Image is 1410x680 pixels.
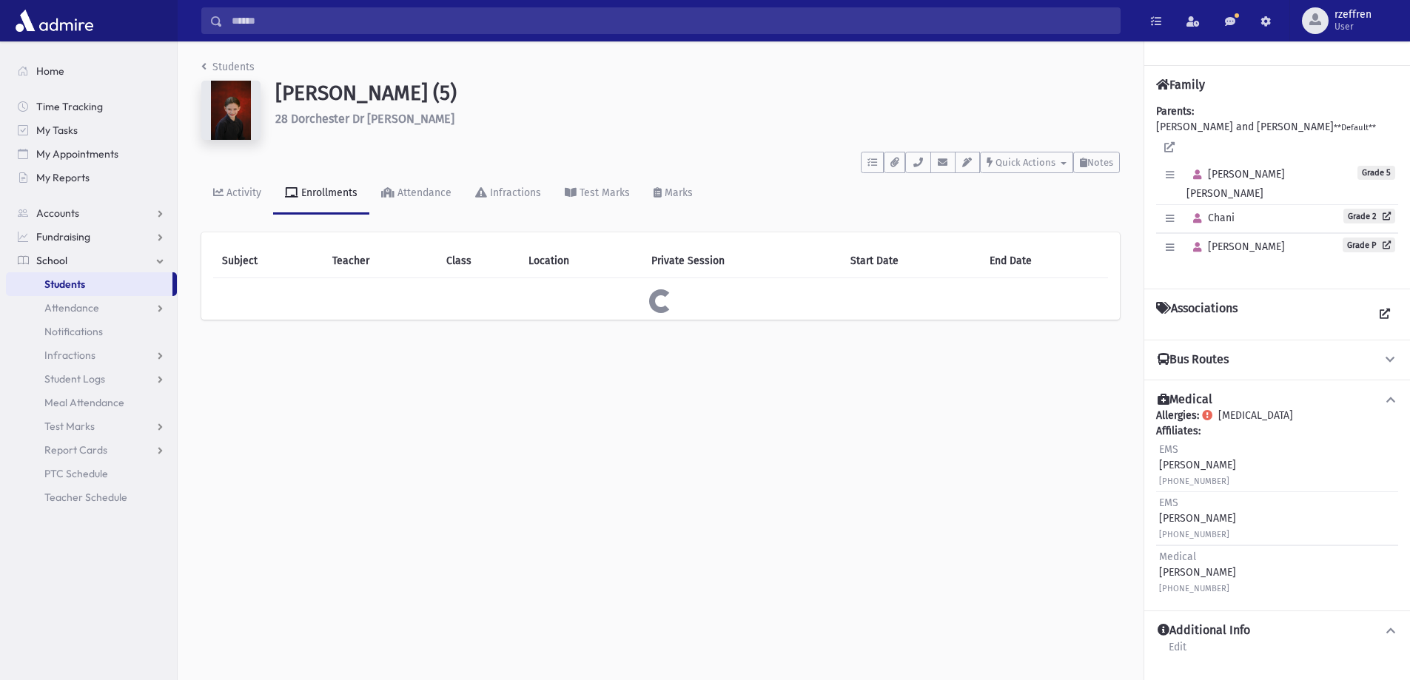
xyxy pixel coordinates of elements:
[6,142,177,166] a: My Appointments
[298,186,357,199] div: Enrollments
[6,414,177,438] a: Test Marks
[1156,301,1238,328] h4: Associations
[642,244,842,278] th: Private Session
[1156,408,1398,599] div: [MEDICAL_DATA]
[1335,9,1372,21] span: rzeffren
[44,420,95,433] span: Test Marks
[1159,496,1178,509] span: EMS
[6,59,177,83] a: Home
[1159,530,1229,539] small: [PHONE_NUMBER]
[1357,166,1395,180] span: Grade 5
[275,112,1120,126] h6: 28 Dorchester Dr [PERSON_NAME]
[6,166,177,189] a: My Reports
[273,173,369,215] a: Enrollments
[44,467,108,480] span: PTC Schedule
[1158,352,1229,368] h4: Bus Routes
[662,186,693,199] div: Marks
[44,491,127,504] span: Teacher Schedule
[520,244,642,278] th: Location
[36,206,79,220] span: Accounts
[36,147,118,161] span: My Appointments
[44,396,124,409] span: Meal Attendance
[1372,301,1398,328] a: View all Associations
[44,349,95,362] span: Infractions
[1156,105,1194,118] b: Parents:
[44,372,105,386] span: Student Logs
[36,64,64,78] span: Home
[36,124,78,137] span: My Tasks
[6,462,177,485] a: PTC Schedule
[223,7,1120,34] input: Search
[1343,209,1395,223] a: Grade 2
[1156,425,1201,437] b: Affiliates:
[980,152,1073,173] button: Quick Actions
[6,391,177,414] a: Meal Attendance
[213,244,323,278] th: Subject
[1186,212,1235,224] span: Chani
[1159,442,1236,488] div: [PERSON_NAME]
[6,118,177,142] a: My Tasks
[1335,21,1372,33] span: User
[463,173,553,215] a: Infractions
[224,186,261,199] div: Activity
[44,277,85,291] span: Students
[6,438,177,462] a: Report Cards
[1159,551,1196,563] span: Medical
[201,61,255,73] a: Students
[1156,104,1398,277] div: [PERSON_NAME] and [PERSON_NAME]
[1158,392,1212,408] h4: Medical
[1073,152,1120,173] button: Notes
[1158,623,1250,639] h4: Additional Info
[323,244,437,278] th: Teacher
[1159,477,1229,486] small: [PHONE_NUMBER]
[1168,639,1187,665] a: Edit
[36,254,67,267] span: School
[6,343,177,367] a: Infractions
[6,225,177,249] a: Fundraising
[36,171,90,184] span: My Reports
[1159,584,1229,593] small: [PHONE_NUMBER]
[1186,240,1285,253] span: [PERSON_NAME]
[44,443,107,457] span: Report Cards
[201,59,255,81] nav: breadcrumb
[201,81,261,140] img: 9kAAAAAAAAAAAAAAAAAAAAAAAAAAAAAAAAAAAAAAAAAAAAAAAAAAAAAAAAAAAAAAAAAAAAAAAAAAAAAAAAAAAAAAAAAAAAAAA...
[1186,168,1285,200] span: [PERSON_NAME] [PERSON_NAME]
[36,230,90,243] span: Fundraising
[6,272,172,296] a: Students
[6,296,177,320] a: Attendance
[1156,78,1205,92] h4: Family
[6,485,177,509] a: Teacher Schedule
[1343,238,1395,252] a: Grade P
[1156,392,1398,408] button: Medical
[487,186,541,199] div: Infractions
[981,244,1108,278] th: End Date
[395,186,451,199] div: Attendance
[1156,409,1199,422] b: Allergies:
[1156,352,1398,368] button: Bus Routes
[1156,623,1398,639] button: Additional Info
[275,81,1120,106] h1: [PERSON_NAME] (5)
[577,186,630,199] div: Test Marks
[6,367,177,391] a: Student Logs
[36,100,103,113] span: Time Tracking
[1159,495,1236,542] div: [PERSON_NAME]
[369,173,463,215] a: Attendance
[1159,443,1178,456] span: EMS
[642,173,705,215] a: Marks
[996,157,1055,168] span: Quick Actions
[12,6,97,36] img: AdmirePro
[1159,549,1236,596] div: [PERSON_NAME]
[201,173,273,215] a: Activity
[6,95,177,118] a: Time Tracking
[6,320,177,343] a: Notifications
[1087,157,1113,168] span: Notes
[44,301,99,314] span: Attendance
[6,249,177,272] a: School
[842,244,981,278] th: Start Date
[44,325,103,338] span: Notifications
[437,244,520,278] th: Class
[6,201,177,225] a: Accounts
[553,173,642,215] a: Test Marks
